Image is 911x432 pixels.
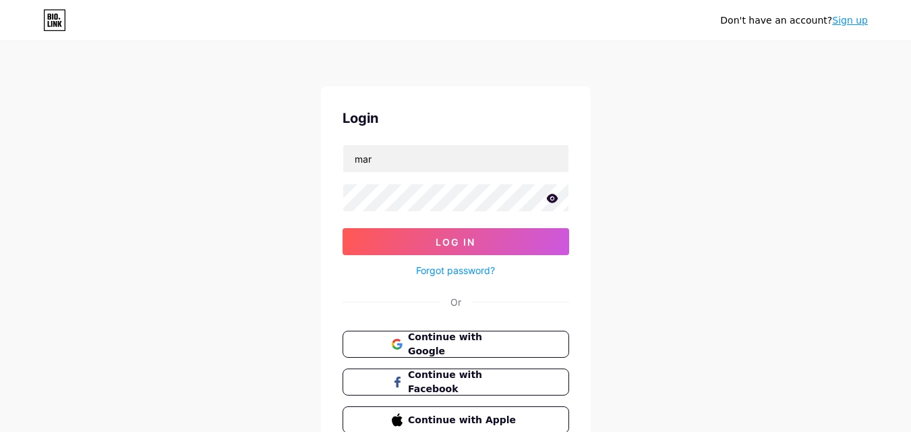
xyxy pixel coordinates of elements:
[408,368,519,396] span: Continue with Facebook
[408,330,519,358] span: Continue with Google
[343,145,568,172] input: Username
[343,331,569,358] button: Continue with Google
[436,236,475,248] span: Log In
[416,263,495,277] a: Forgot password?
[343,369,569,396] button: Continue with Facebook
[408,413,519,427] span: Continue with Apple
[832,15,868,26] a: Sign up
[720,13,868,28] div: Don't have an account?
[343,108,569,128] div: Login
[343,228,569,255] button: Log In
[450,295,461,309] div: Or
